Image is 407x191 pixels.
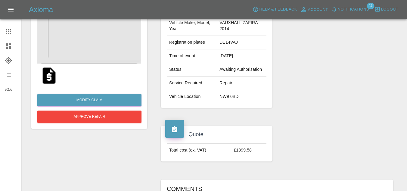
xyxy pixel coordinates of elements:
td: Total cost (ex. VAT) [167,143,231,157]
td: Repair [217,77,266,90]
button: Help & Feedback [251,5,298,14]
td: VAUXHALL ZAFIRA 2014 [217,16,266,36]
button: Logout [373,5,400,14]
img: 2577fcef-e384-4f2f-8f25-695439bca919 [37,3,141,64]
span: Notifications [338,6,369,13]
td: £1399.58 [231,143,266,157]
a: Account [299,5,330,14]
span: 37 [367,3,374,9]
button: Open drawer [4,2,18,17]
h5: Axioma [29,5,53,14]
td: [DATE] [217,49,266,63]
h4: Quote [165,130,268,139]
span: Logout [381,6,398,13]
img: original/2991e930-9801-4c24-9369-48dd51c9acb7 [39,66,59,85]
span: Account [308,6,328,13]
td: Registration plates [167,36,217,49]
td: DE14VAJ [217,36,266,49]
td: Time of event [167,49,217,63]
td: Awaiting Authorisation [217,63,266,77]
td: Vehicle Location [167,90,217,103]
button: Approve Repair [37,111,141,123]
button: Notifications [330,5,371,14]
td: Status [167,63,217,77]
a: Modify Claim [37,94,141,106]
td: NW9 0BD [217,90,266,103]
td: Service Required [167,77,217,90]
td: Vehicle Make, Model, Year [167,16,217,36]
span: Help & Feedback [259,6,297,13]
